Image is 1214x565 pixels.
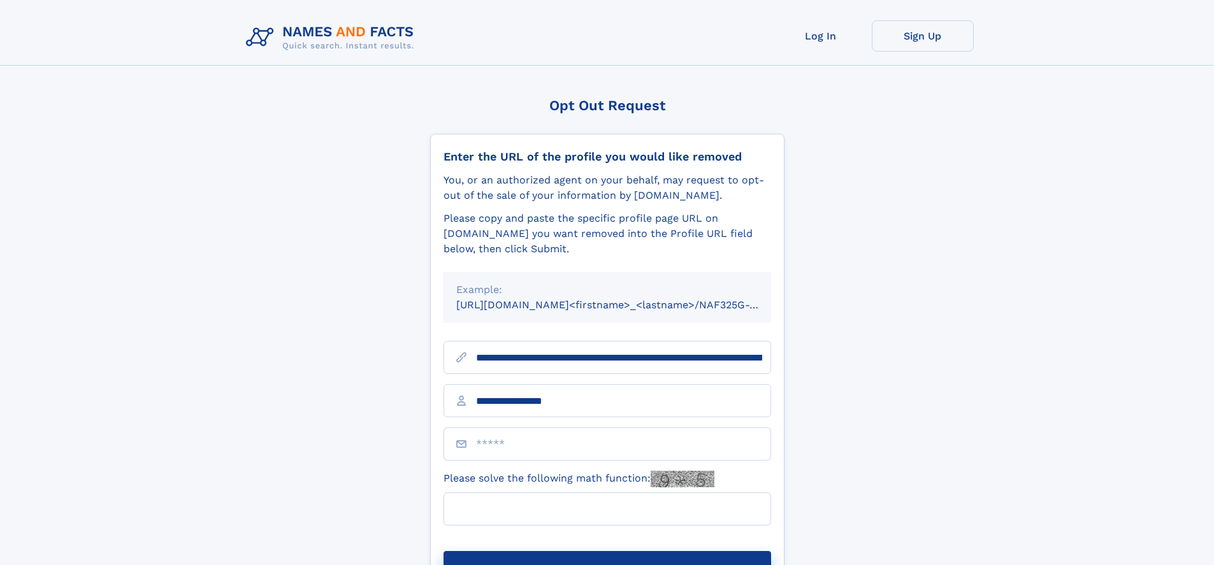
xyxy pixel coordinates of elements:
div: You, or an authorized agent on your behalf, may request to opt-out of the sale of your informatio... [444,173,771,203]
div: Opt Out Request [430,97,784,113]
label: Please solve the following math function: [444,471,714,487]
small: [URL][DOMAIN_NAME]<firstname>_<lastname>/NAF325G-xxxxxxxx [456,299,795,311]
img: Logo Names and Facts [241,20,424,55]
a: Sign Up [872,20,974,52]
a: Log In [770,20,872,52]
div: Please copy and paste the specific profile page URL on [DOMAIN_NAME] you want removed into the Pr... [444,211,771,257]
div: Example: [456,282,758,297]
div: Enter the URL of the profile you would like removed [444,150,771,164]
